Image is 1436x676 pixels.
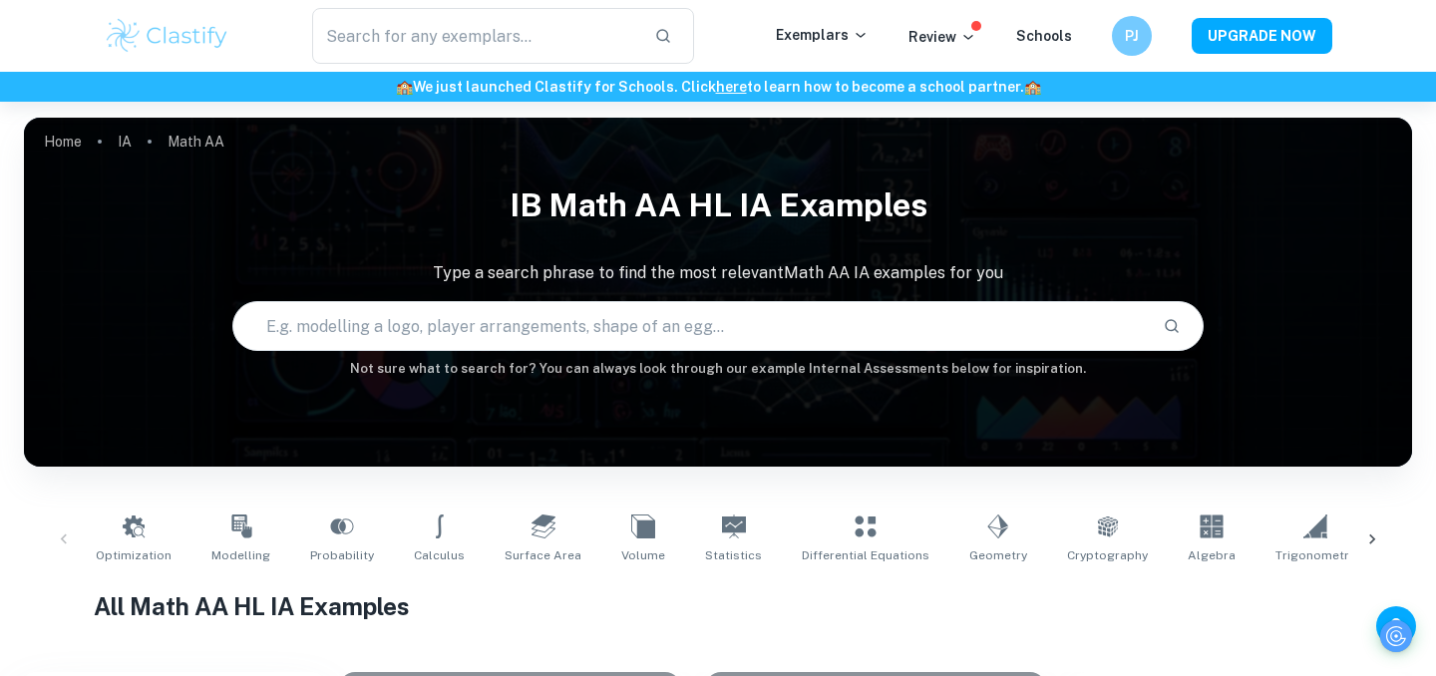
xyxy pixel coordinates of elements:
[233,298,1147,354] input: E.g. modelling a logo, player arrangements, shape of an egg...
[1192,18,1332,54] button: UPGRADE NOW
[1376,606,1416,646] button: Help and Feedback
[1275,546,1355,564] span: Trigonometry
[716,79,747,95] a: here
[396,79,413,95] span: 🏫
[802,546,929,564] span: Differential Equations
[1024,79,1041,95] span: 🏫
[24,173,1412,237] h1: IB Math AA HL IA examples
[94,588,1343,624] h1: All Math AA HL IA Examples
[310,546,374,564] span: Probability
[505,546,581,564] span: Surface Area
[24,261,1412,285] p: Type a search phrase to find the most relevant Math AA IA examples for you
[4,76,1432,98] h6: We just launched Clastify for Schools. Click to learn how to become a school partner.
[168,131,224,153] p: Math AA
[969,546,1027,564] span: Geometry
[312,8,638,64] input: Search for any exemplars...
[621,546,665,564] span: Volume
[96,546,172,564] span: Optimization
[1067,546,1148,564] span: Cryptography
[1016,28,1072,44] a: Schools
[1121,25,1144,47] h6: PJ
[24,359,1412,379] h6: Not sure what to search for? You can always look through our example Internal Assessments below f...
[1188,546,1236,564] span: Algebra
[776,24,869,46] p: Exemplars
[1112,16,1152,56] button: PJ
[104,16,230,56] img: Clastify logo
[908,26,976,48] p: Review
[414,546,465,564] span: Calculus
[1155,309,1189,343] button: Search
[44,128,82,156] a: Home
[211,546,270,564] span: Modelling
[705,546,762,564] span: Statistics
[118,128,132,156] a: IA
